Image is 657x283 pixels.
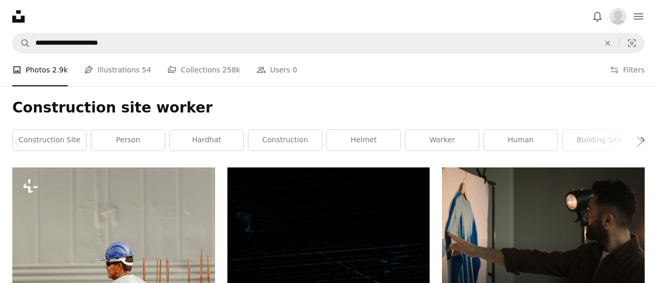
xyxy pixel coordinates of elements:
[293,64,297,76] span: 0
[12,10,25,23] a: Home — Unsplash
[142,64,151,76] span: 54
[608,6,628,27] button: Profile
[327,130,400,150] a: helmet
[610,53,645,86] button: Filters
[621,92,657,191] a: Next
[13,33,30,53] button: Search Unsplash
[248,130,322,150] a: construction
[12,33,645,53] form: Find visuals sitewide
[587,6,608,27] button: Notifications
[596,33,619,53] button: Clear
[12,99,645,117] h1: Construction site worker
[628,6,649,27] button: Menu
[405,130,479,150] a: worker
[13,130,86,150] a: construction site
[484,130,557,150] a: human
[257,53,297,86] a: Users 0
[167,53,240,86] a: Collections 258k
[610,8,626,25] img: Avatar of user Donia Gasmi
[170,130,243,150] a: hardhat
[222,64,240,76] span: 258k
[563,130,636,150] a: building site
[620,33,644,53] button: Visual search
[91,130,165,150] a: person
[84,53,151,86] a: Illustrations 54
